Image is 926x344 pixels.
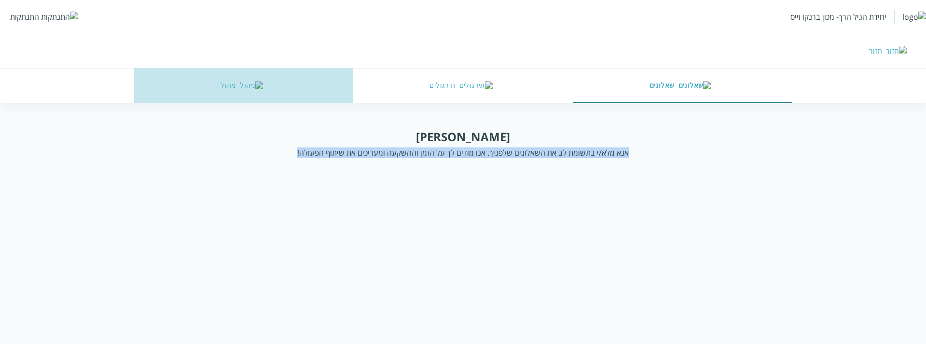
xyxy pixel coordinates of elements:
img: שאלונים [678,81,711,90]
button: שאלונים [573,68,792,103]
button: תירגולים [353,68,572,103]
div: התנתקות [10,12,39,22]
img: logo [902,12,926,22]
img: ניהול [240,81,263,90]
div: יחידת הגיל הרך- מכון ברנקו וייס [790,12,886,22]
img: תירגולים [459,81,493,90]
button: ניהול [134,68,353,103]
div: [PERSON_NAME] [416,129,510,145]
div: אנא מלא/י בתשומת לב את השאלונים שלפניך. אנו מודים לך על הזמן וההשקעה ומעריכים את שיתוף הפעולה! [297,147,629,158]
img: התנתקות [41,12,78,22]
div: חזור [869,46,882,56]
img: חזור [886,46,907,56]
